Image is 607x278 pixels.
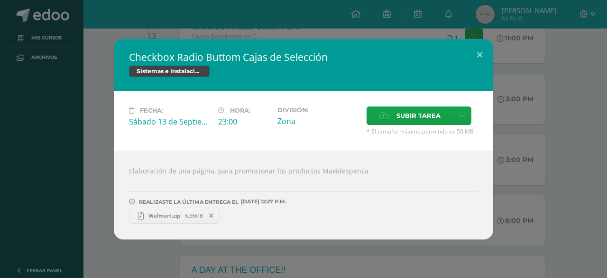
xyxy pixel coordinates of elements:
[367,127,478,135] span: * El tamaño máximo permitido es 50 MB
[129,208,220,224] a: Walmart.zip 6.36MB
[396,107,441,125] span: Subir tarea
[144,212,185,219] span: Walmart.zip
[277,106,359,114] label: División:
[218,116,270,127] div: 23:00
[466,39,493,71] button: Close (Esc)
[277,116,359,126] div: Zona
[230,107,250,114] span: Hora:
[239,201,286,202] span: [DATE] 12:27 P.M.
[139,199,239,205] span: REALIZASTE LA ÚLTIMA ENTREGA EL
[140,107,163,114] span: Fecha:
[129,116,211,127] div: Sábado 13 de Septiembre
[114,151,493,240] div: Elaboración de una página, para promocionar los productos Maxidespensa
[203,211,220,221] span: Remover entrega
[129,66,210,77] span: Sistemas e Instalación de Software
[185,212,203,219] span: 6.36MB
[129,50,478,64] h2: Checkbox Radio Buttom Cajas de Selección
